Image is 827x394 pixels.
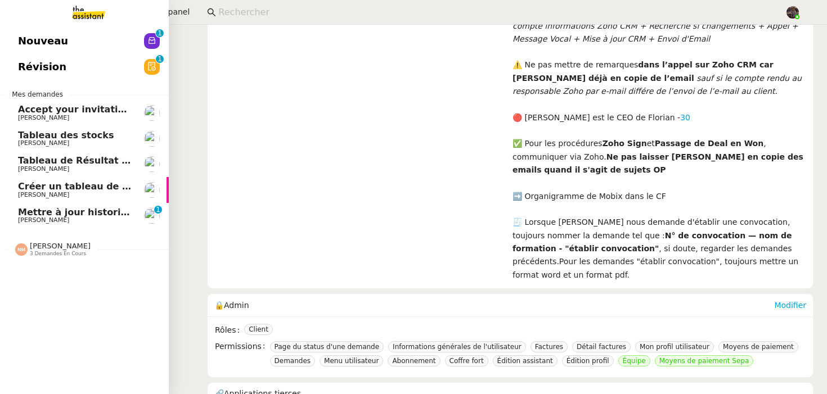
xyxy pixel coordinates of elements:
[224,301,249,310] span: Admin
[513,6,806,46] div: ⚠️ Bien détailler le par :
[18,191,69,198] span: [PERSON_NAME]
[567,357,609,365] span: Édition profil
[655,139,763,148] strong: Passage de Deal en Won
[18,216,69,224] span: [PERSON_NAME]
[15,243,28,256] img: svg
[215,340,270,368] span: Permissions
[723,343,794,351] span: Moyens de paiement
[774,301,806,310] a: Modifier
[513,58,806,98] div: ⚠️ Ne pas mettre de remarques
[513,190,806,203] div: ➡️ Organigramme de Mobix dans le CF
[18,181,244,192] span: Créer un tableau de bord gestion marge PAF
[535,343,563,351] span: Factures
[5,89,70,100] span: Mes demandes
[324,357,379,365] span: Menu utilisateur
[640,343,709,351] span: Mon profil utilisateur
[786,6,799,19] img: 2af2e8ed-4e7a-4339-b054-92d163d57814
[18,58,66,75] span: Révision
[144,131,160,147] img: users%2FAXgjBsdPtrYuxuZvIJjRexEdqnq2%2Favatar%2F1599931753966.jpeg
[659,357,749,365] span: Moyens de paiement Sepa
[18,165,69,173] span: [PERSON_NAME]
[30,242,91,250] span: [PERSON_NAME]
[18,207,301,218] span: Mettre à jour historique Abaco Exercice [DATE] - [DATE]
[144,182,160,198] img: users%2FAXgjBsdPtrYuxuZvIJjRexEdqnq2%2Favatar%2F1599931753966.jpeg
[144,208,160,224] img: users%2FAXgjBsdPtrYuxuZvIJjRexEdqnq2%2Favatar%2F1599931753966.jpeg
[680,113,690,122] a: 30
[215,324,244,337] span: Rôles
[18,130,114,141] span: Tableau des stocks
[450,357,484,365] span: Coffre fort
[513,216,806,282] div: 🧾 Lorsque [PERSON_NAME] nous demande d'établir une convocation, toujours nommer la demande tel qu...
[18,104,340,115] span: Accept your invitation to join shared calenda"[PERSON_NAME]"
[154,206,162,214] nz-badge-sup: 1
[18,33,68,49] span: Nouveau
[513,137,806,176] div: ✅ Pour les procédures et , communiquer via Zoho.
[18,114,69,121] span: [PERSON_NAME]
[603,139,647,148] strong: Zoho Sign
[156,55,164,63] nz-badge-sup: 1
[513,60,774,82] strong: dans l’appel sur Zoho CRM car [PERSON_NAME] déjà en copie de l’email
[156,206,160,216] p: 1
[30,251,86,257] span: 3 demandes en cours
[158,29,162,39] p: 1
[275,357,311,365] span: Demandes
[218,5,774,20] input: Rechercher
[18,139,69,147] span: [PERSON_NAME]
[156,29,164,37] nz-badge-sup: 1
[513,74,802,96] em: sauf si le compte rendu au responsable Zoho par e-mail différe de l’envoi de l’e-mail au client.
[144,105,160,121] img: users%2FrLg9kJpOivdSURM9kMyTNR7xGo72%2Favatar%2Fb3a3d448-9218-437f-a4e5-c617cb932dda
[214,294,774,316] div: 🔒
[144,156,160,172] img: users%2FAXgjBsdPtrYuxuZvIJjRexEdqnq2%2Favatar%2F1599931753966.jpeg
[244,324,273,335] nz-tag: Client
[497,357,553,365] span: Édition assistant
[18,155,177,166] span: Tableau de Résultat Analytique
[623,357,646,365] span: Équipe
[577,343,626,351] span: Détail factures
[513,8,798,43] em: Suivi Demande : Prise en compte informations Zoho CRM + Recherche si changements + Appel + Messag...
[158,55,162,65] p: 1
[392,357,435,365] span: Abonnement
[513,111,806,124] div: 🔴 [PERSON_NAME] est le CEO de Florian -
[393,343,522,351] span: Informations générales de l'utilisateur
[275,343,380,351] span: Page du status d'une demande
[513,152,803,174] strong: Ne pas laisser [PERSON_NAME] en copie des emails quand il s'agit de sujets OP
